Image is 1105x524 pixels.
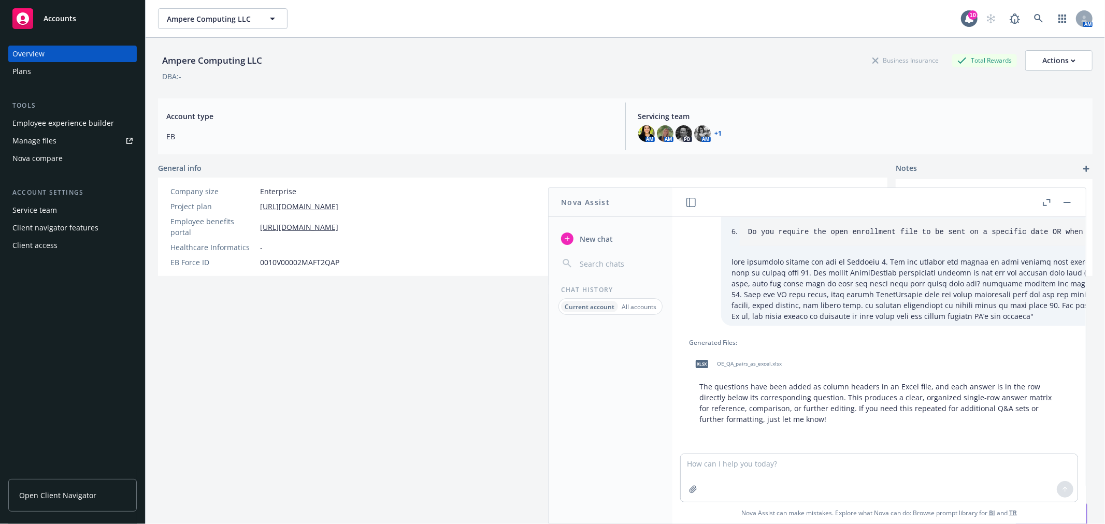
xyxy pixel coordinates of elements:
span: xlsx [696,360,708,368]
div: EB Force ID [170,257,256,268]
a: TR [1009,508,1017,517]
div: Service team [12,202,57,219]
span: Account type [166,111,613,122]
span: Ampere Computing LLC [167,13,256,24]
div: Employee experience builder [12,115,114,132]
span: 0010V00002MAFT2QAP [260,257,339,268]
p: Current account [565,302,614,311]
span: OE_QA_pairs_as_excel.xlsx [717,360,782,367]
div: Employee benefits portal [170,216,256,238]
h1: Nova Assist [561,197,610,208]
div: Client navigator features [12,220,98,236]
a: add [1080,163,1093,175]
div: xlsxOE_QA_pairs_as_excel.xlsx [689,351,784,377]
div: 10 [968,10,978,20]
input: Search chats [578,256,660,271]
a: Client access [8,237,137,254]
div: DBA: - [162,71,181,82]
div: Plans [12,63,31,80]
div: Project plan [170,201,256,212]
span: Servicing team [638,111,1085,122]
span: - [260,242,263,253]
a: Employee experience builder [8,115,137,132]
a: Accounts [8,4,137,33]
div: Overview [12,46,45,62]
div: Tools [8,100,137,111]
p: The questions have been added as column headers in an Excel file, and each answer is in the row d... [699,381,1059,425]
span: New chat [578,234,613,244]
div: Company size [170,186,256,197]
a: Search [1028,8,1049,29]
a: [URL][DOMAIN_NAME] [260,201,338,212]
span: Nova Assist can make mistakes. Explore what Nova can do: Browse prompt library for and [677,502,1082,523]
button: Actions [1025,50,1093,71]
div: Healthcare Informatics [170,242,256,253]
div: Manage files [12,133,56,149]
a: Start snowing [981,8,1001,29]
div: Total Rewards [952,54,1017,67]
div: Client access [12,237,58,254]
a: Service team [8,202,137,219]
a: Switch app [1052,8,1073,29]
a: BI [989,508,995,517]
span: Accounts [44,14,76,23]
a: Client navigator features [8,220,137,236]
button: New chat [557,229,664,248]
a: Report a Bug [1004,8,1025,29]
span: Open Client Navigator [19,490,96,501]
a: Overview [8,46,137,62]
a: [URL][DOMAIN_NAME] [260,222,338,232]
span: General info [158,163,202,173]
div: Account settings [8,187,137,198]
span: Enterprise [260,186,296,197]
img: photo [638,125,655,142]
div: Actions [1042,51,1075,70]
img: photo [676,125,692,142]
div: Ampere Computing LLC [158,54,266,67]
button: Ampere Computing LLC [158,8,288,29]
img: photo [657,125,673,142]
div: Nova compare [12,150,63,167]
a: Manage files [8,133,137,149]
div: Generated Files: [689,338,1069,347]
p: All accounts [622,302,656,311]
div: Chat History [549,285,672,294]
a: Nova compare [8,150,137,167]
span: Notes [896,163,917,175]
div: Business Insurance [867,54,944,67]
a: +1 [715,130,722,137]
span: EB [166,131,613,142]
img: photo [694,125,711,142]
a: Plans [8,63,137,80]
